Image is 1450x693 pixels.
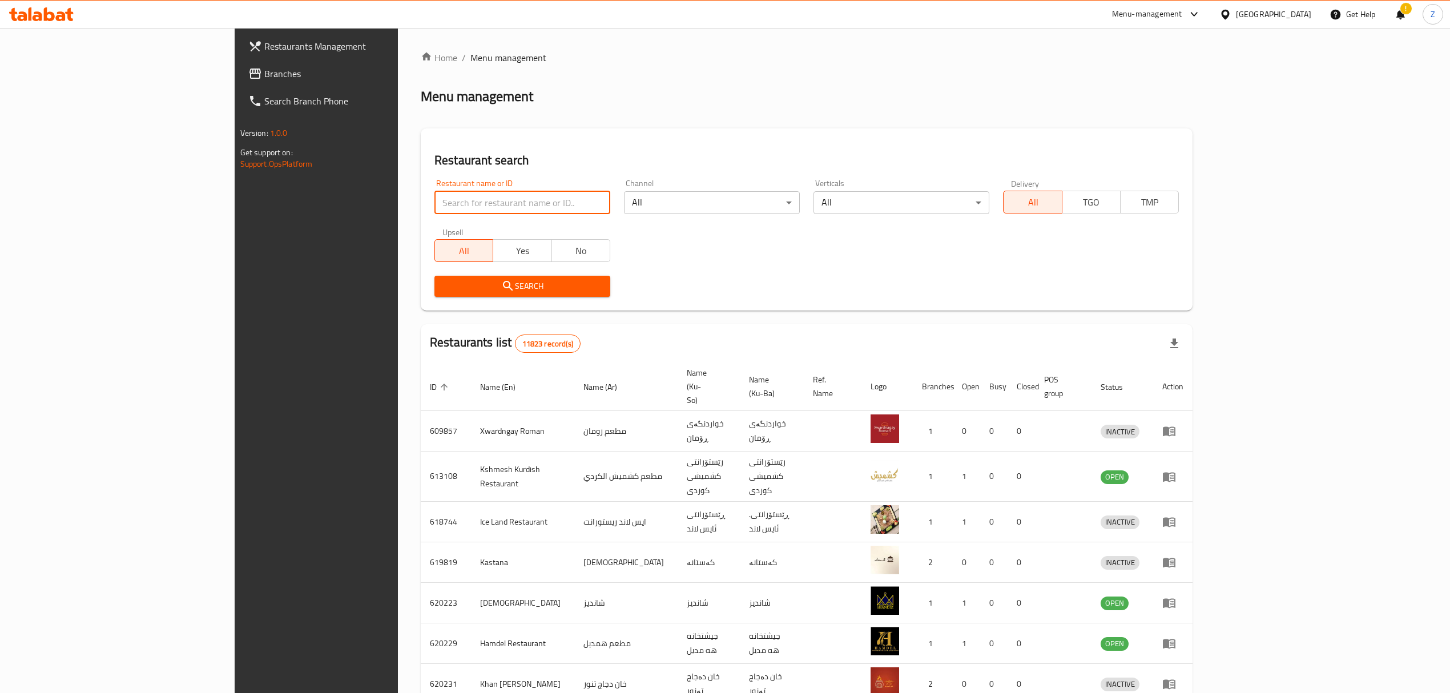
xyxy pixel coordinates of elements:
td: [DEMOGRAPHIC_DATA] [471,583,574,623]
td: مطعم رومان [574,411,678,452]
button: All [1003,191,1062,213]
div: [GEOGRAPHIC_DATA] [1236,8,1311,21]
td: 0 [953,542,980,583]
span: Menu management [470,51,546,65]
span: INACTIVE [1101,515,1139,529]
td: مطعم همديل [574,623,678,664]
td: خواردنگەی ڕۆمان [678,411,740,452]
img: Xwardngay Roman [871,414,899,443]
td: 0 [1008,542,1035,583]
td: 0 [1008,583,1035,623]
td: 0 [1008,623,1035,664]
td: جيشتخانه هه مديل [678,623,740,664]
a: Restaurants Management [239,33,477,60]
button: TGO [1062,191,1121,213]
div: Menu [1162,515,1183,529]
td: خواردنگەی ڕۆمان [740,411,804,452]
td: 1 [913,502,953,542]
div: All [624,191,800,214]
td: 0 [953,411,980,452]
div: Menu [1162,555,1183,569]
td: 0 [1008,502,1035,542]
img: Ice Land Restaurant [871,505,899,534]
td: 1 [913,623,953,664]
td: شانديز [574,583,678,623]
span: All [440,243,489,259]
td: 1 [953,583,980,623]
div: INACTIVE [1101,678,1139,691]
td: 1 [953,502,980,542]
span: INACTIVE [1101,425,1139,438]
span: Ref. Name [813,373,848,400]
td: رێستۆرانتی کشمیشى كوردى [678,452,740,502]
td: 1 [913,452,953,502]
span: POS group [1044,373,1078,400]
td: 1 [953,452,980,502]
h2: Menu management [421,87,533,106]
th: Open [953,362,980,411]
div: OPEN [1101,637,1129,651]
nav: breadcrumb [421,51,1193,65]
span: 1.0.0 [270,126,288,140]
div: Menu-management [1112,7,1182,21]
a: Support.OpsPlatform [240,156,313,171]
span: All [1008,194,1057,211]
span: OPEN [1101,597,1129,610]
span: 11823 record(s) [515,339,580,349]
a: Branches [239,60,477,87]
div: Menu [1162,636,1183,650]
td: ايس لاند ريستورانت [574,502,678,542]
img: Hamdel Restaurant [871,627,899,655]
div: Total records count [515,335,581,353]
td: مطعم كشميش الكردي [574,452,678,502]
td: Kshmesh Kurdish Restaurant [471,452,574,502]
span: Search [444,279,601,293]
span: ID [430,380,452,394]
td: 0 [1008,411,1035,452]
td: Xwardngay Roman [471,411,574,452]
th: Logo [861,362,913,411]
span: No [557,243,606,259]
h2: Restaurants list [430,334,581,353]
span: Get support on: [240,145,293,160]
td: کەستانە [740,542,804,583]
div: All [813,191,989,214]
button: TMP [1120,191,1179,213]
td: 0 [980,411,1008,452]
span: Search Branch Phone [264,94,468,108]
span: Restaurants Management [264,39,468,53]
td: 1 [913,583,953,623]
span: TGO [1067,194,1116,211]
h2: Restaurant search [434,152,1179,169]
span: OPEN [1101,637,1129,650]
div: Menu [1162,424,1183,438]
span: Name (Ku-So) [687,366,726,407]
th: Closed [1008,362,1035,411]
div: Menu [1162,470,1183,484]
td: 0 [980,623,1008,664]
div: Menu [1162,596,1183,610]
td: رێستۆرانتی کشمیشى كوردى [740,452,804,502]
span: Status [1101,380,1138,394]
div: INACTIVE [1101,556,1139,570]
td: Hamdel Restaurant [471,623,574,664]
td: 1 [953,623,980,664]
img: Shandiz [871,586,899,615]
button: All [434,239,493,262]
input: Search for restaurant name or ID.. [434,191,610,214]
button: Search [434,276,610,297]
a: Search Branch Phone [239,87,477,115]
span: INACTIVE [1101,556,1139,569]
td: 1 [913,411,953,452]
td: 2 [913,542,953,583]
td: شانديز [740,583,804,623]
td: 0 [980,542,1008,583]
th: Branches [913,362,953,411]
td: کەستانە [678,542,740,583]
div: Menu [1162,677,1183,691]
td: 0 [980,452,1008,502]
button: Yes [493,239,551,262]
